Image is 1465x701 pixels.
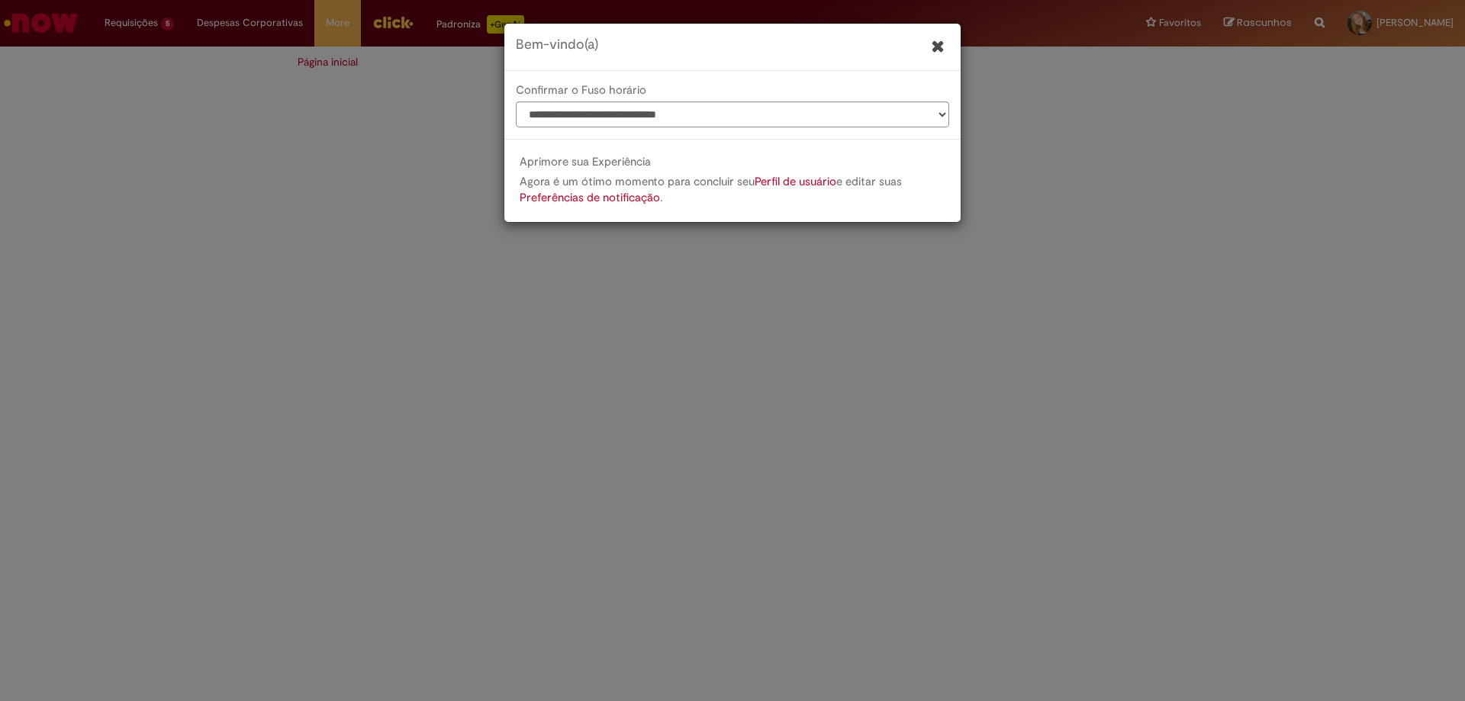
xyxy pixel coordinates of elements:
h4: Bem-vindo(a) [516,35,598,55]
label: Confirmar o Fuso horário [516,83,646,97]
button: Perfil de usuário [755,174,836,190]
span: Agora é um ótimo momento para concluir seu e editar suas . [520,174,902,205]
button: Fechar [927,34,949,59]
button: Preferências de notificação [520,190,660,206]
p: Aprimore sua Experiência [520,155,800,169]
